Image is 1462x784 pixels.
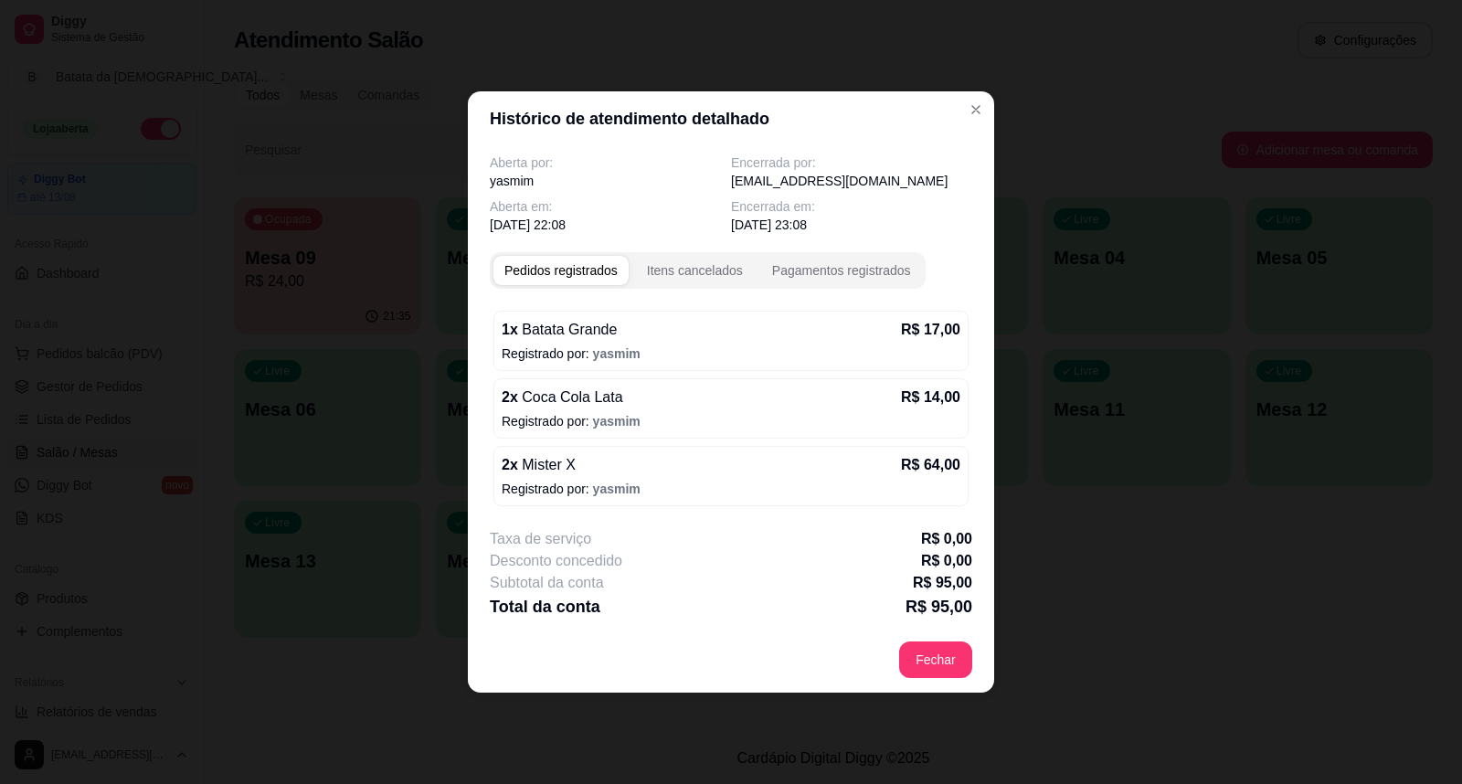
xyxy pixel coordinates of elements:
[921,550,972,572] p: R$ 0,00
[921,528,972,550] p: R$ 0,00
[731,216,972,234] p: [DATE] 23:08
[593,414,641,429] span: yasmim
[490,528,591,550] p: Taxa de serviço
[502,387,623,408] p: 2 x
[731,197,972,216] p: Encerrada em:
[772,261,911,280] div: Pagamentos registrados
[518,389,623,405] span: Coca Cola Lata
[901,319,960,341] p: R$ 17,00
[906,594,972,620] p: R$ 95,00
[593,346,641,361] span: yasmim
[899,641,972,678] button: Fechar
[901,387,960,408] p: R$ 14,00
[901,454,960,476] p: R$ 64,00
[490,594,600,620] p: Total da conta
[502,480,960,498] p: Registrado por:
[731,172,972,190] p: [EMAIL_ADDRESS][DOMAIN_NAME]
[502,319,617,341] p: 1 x
[490,572,604,594] p: Subtotal da conta
[468,91,994,146] header: Histórico de atendimento detalhado
[913,572,972,594] p: R$ 95,00
[502,412,960,430] p: Registrado por:
[502,344,960,363] p: Registrado por:
[504,261,618,280] div: Pedidos registrados
[647,261,743,280] div: Itens cancelados
[490,172,731,190] p: yasmim
[593,482,641,496] span: yasmim
[490,216,731,234] p: [DATE] 22:08
[961,95,991,124] button: Close
[502,454,576,476] p: 2 x
[731,154,972,172] p: Encerrada por:
[490,154,731,172] p: Aberta por:
[490,550,622,572] p: Desconto concedido
[490,197,731,216] p: Aberta em:
[518,457,576,472] span: Mister X
[518,322,618,337] span: Batata Grande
